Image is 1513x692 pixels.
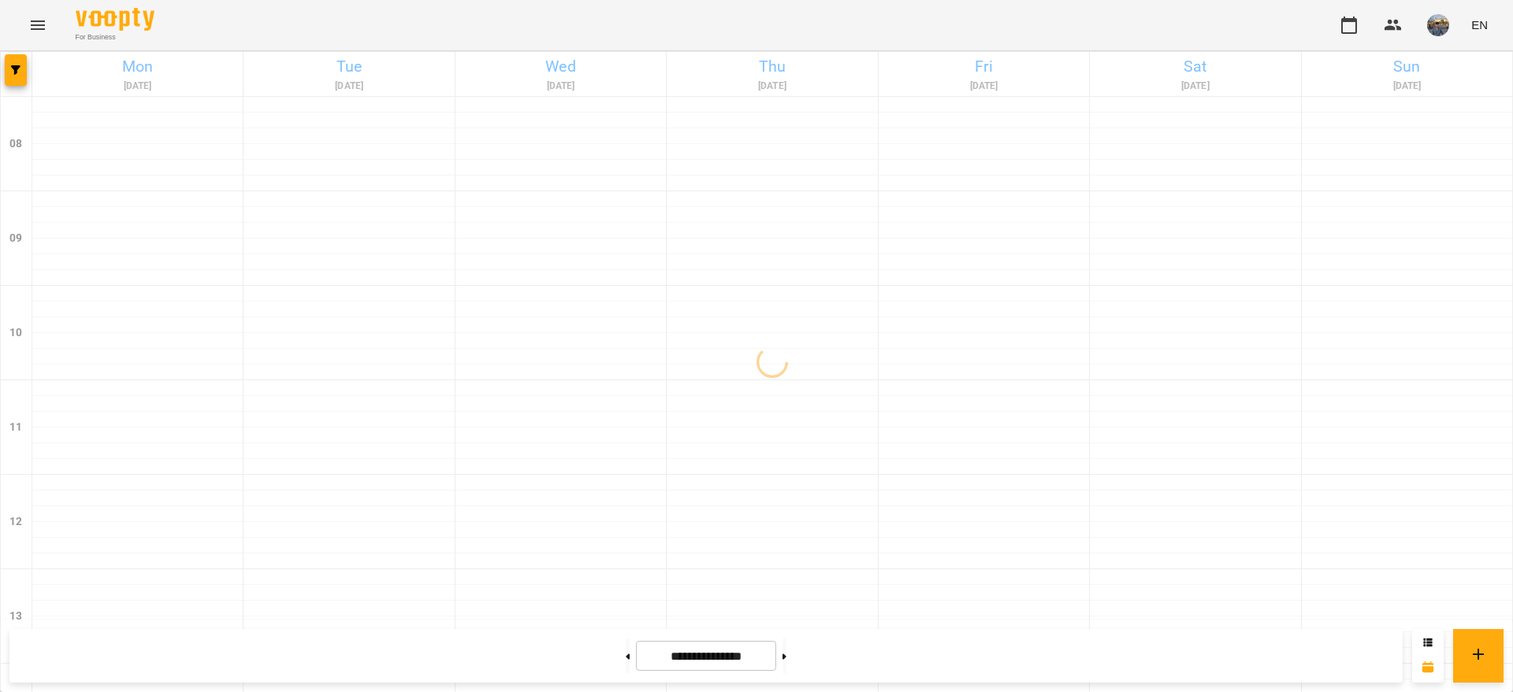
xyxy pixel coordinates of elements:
button: EN [1465,10,1494,39]
h6: [DATE] [669,79,875,94]
h6: Sun [1304,54,1510,79]
h6: [DATE] [881,79,1087,94]
h6: Thu [669,54,875,79]
h6: 10 [9,324,22,342]
h6: 13 [9,608,22,625]
h6: Sat [1092,54,1298,79]
button: Menu [19,6,57,44]
h6: [DATE] [35,79,240,94]
h6: Mon [35,54,240,79]
h6: 11 [9,419,22,436]
img: e4bc6a3ab1e62a2b3fe154bdca76ca1b.jpg [1427,14,1449,36]
h6: [DATE] [246,79,452,94]
span: EN [1471,17,1488,33]
h6: 08 [9,135,22,153]
h6: 09 [9,230,22,247]
h6: [DATE] [1304,79,1510,94]
img: Voopty Logo [76,8,154,31]
h6: [DATE] [1092,79,1298,94]
h6: Wed [458,54,664,79]
h6: [DATE] [458,79,664,94]
h6: 12 [9,513,22,531]
h6: Tue [246,54,452,79]
span: For Business [76,32,154,43]
h6: Fri [881,54,1087,79]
